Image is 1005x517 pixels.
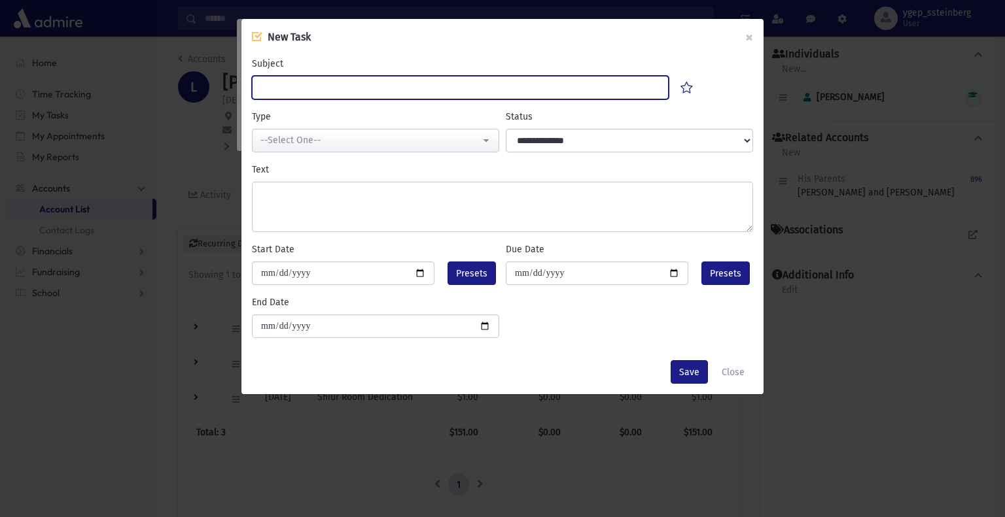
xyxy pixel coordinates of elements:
[710,267,741,280] span: Presets
[252,242,294,256] label: Start Date
[713,360,753,384] button: Close
[506,110,533,124] label: Status
[252,110,271,124] label: Type
[456,267,487,280] span: Presets
[448,261,496,285] button: Presets
[252,129,499,152] button: --Select One--
[252,57,283,71] label: Subject
[252,163,269,176] label: Text
[268,31,311,43] span: New Task
[671,360,708,384] button: Save
[260,133,480,147] div: --Select One--
[735,19,764,56] button: ×
[506,242,544,256] label: Due Date
[252,295,289,309] label: End Date
[701,261,750,285] button: Presets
